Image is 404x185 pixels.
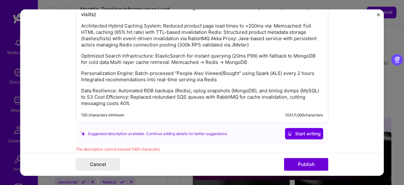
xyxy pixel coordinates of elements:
[76,158,120,171] button: Cancel
[81,131,85,136] i: icon SuggestedTeams
[285,113,323,118] div: 1031 / 1,000 characters
[288,132,292,136] i: icon CrystalBallWhite
[284,158,328,171] button: Publish
[81,113,124,118] div: 100 characters minimum
[81,4,323,18] h3: Scaled search/recommendations for India’s largest furniture e-commerce platform (1M+ SKUs, 2M+ vi...
[377,13,380,20] button: Close
[81,130,228,137] div: Suggested description available. Continue adding details for better suggestions.
[288,131,321,137] span: Start writing
[81,88,323,107] p: Data Resilience: Automated RDB backups (Redis), oplog snapshots (MongoDB), and binlog dumps (MySQ...
[81,23,323,48] p: Architected Hybrid Caching System: Reduced product page load times to <200ms via: Memcached: Full...
[81,70,323,83] p: Personalization Engine: Batch-processed "People Also Viewed/Bought" using Spark (ALS) every 2 hou...
[285,128,323,139] button: Start writing
[81,53,323,65] p: Optimized Search Infrastructure: ElasticSearch for instant querying (20ms P99) with fallback to M...
[76,146,328,152] div: The description cannot exceed 1000 characters.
